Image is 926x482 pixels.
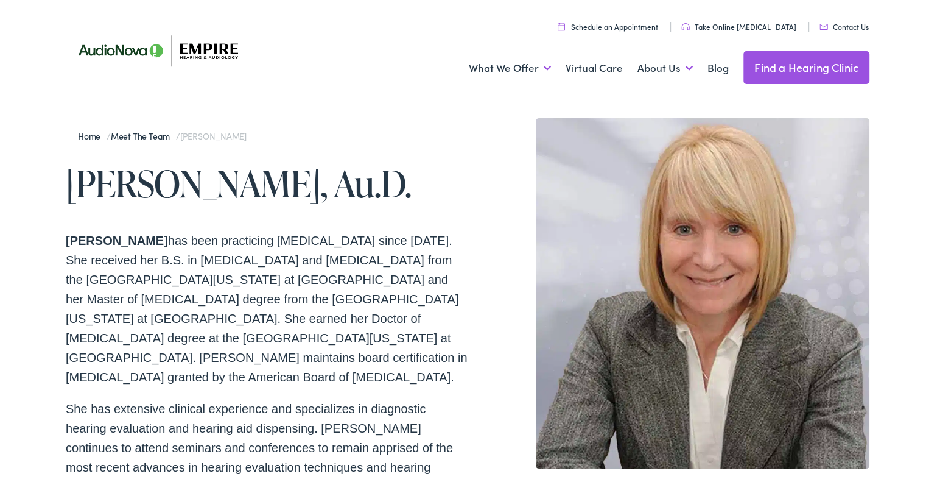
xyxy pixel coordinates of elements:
a: About Us [637,43,693,88]
h1: [PERSON_NAME], Au.D. [66,161,468,201]
a: Contact Us [819,19,869,29]
a: Find a Hearing Clinic [743,49,869,82]
a: Virtual Care [566,43,623,88]
span: [PERSON_NAME] [180,127,247,140]
a: Take Online [MEDICAL_DATA] [681,19,796,29]
a: Blog [707,43,729,88]
img: utility icon [681,21,690,28]
strong: [PERSON_NAME] [66,232,168,245]
span: / / [78,127,247,140]
a: Home [78,127,107,140]
a: Meet the Team [111,127,176,140]
img: utility icon [558,20,565,28]
a: What We Offer [469,43,551,88]
a: Schedule an Appointment [558,19,658,29]
p: has been practicing [MEDICAL_DATA] since [DATE]. She received her B.S. in [MEDICAL_DATA] and [MED... [66,229,468,385]
img: utility icon [819,21,828,27]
